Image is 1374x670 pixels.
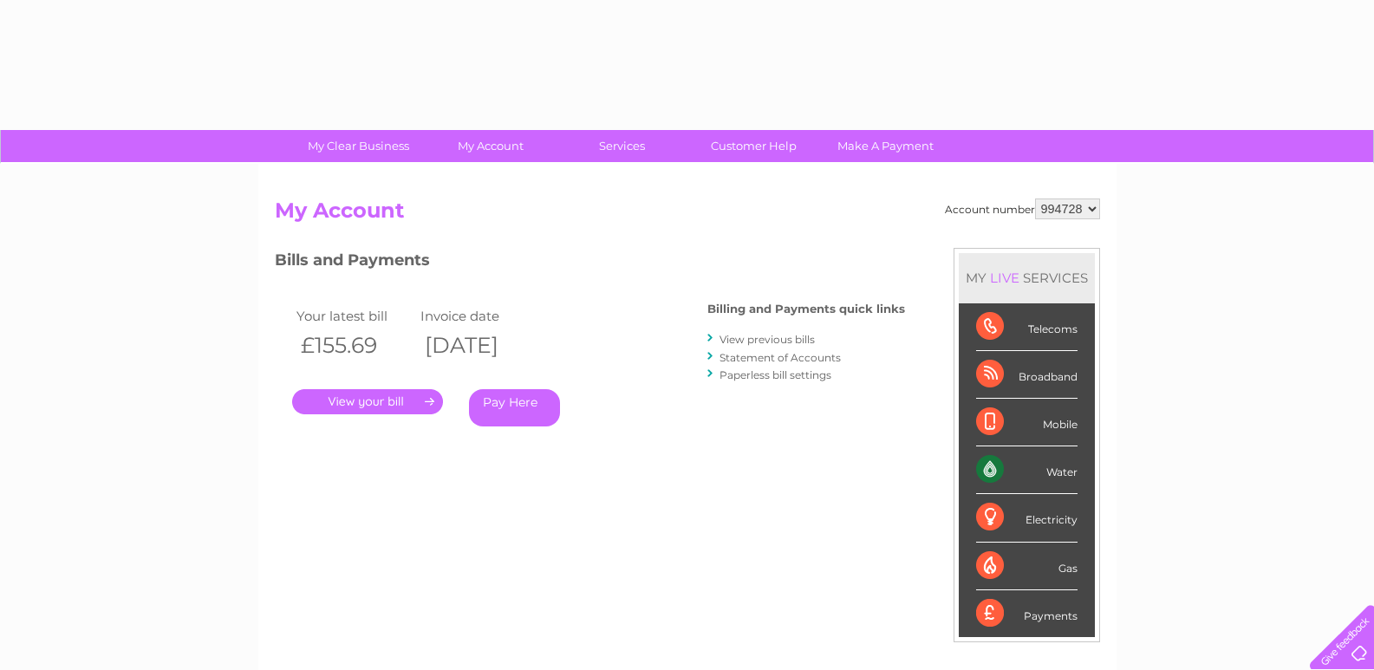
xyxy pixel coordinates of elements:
div: Mobile [976,399,1078,446]
a: View previous bills [720,333,815,346]
td: Your latest bill [292,304,417,328]
th: [DATE] [416,328,541,363]
a: Make A Payment [814,130,957,162]
a: . [292,389,443,414]
a: Customer Help [682,130,825,162]
div: LIVE [987,270,1023,286]
h3: Bills and Payments [275,248,905,278]
div: Electricity [976,494,1078,542]
div: Broadband [976,351,1078,399]
th: £155.69 [292,328,417,363]
td: Invoice date [416,304,541,328]
a: Statement of Accounts [720,351,841,364]
div: Gas [976,543,1078,590]
a: My Account [419,130,562,162]
h4: Billing and Payments quick links [707,302,905,315]
div: Account number [945,198,1100,219]
div: MY SERVICES [959,253,1095,302]
a: My Clear Business [287,130,430,162]
a: Services [550,130,694,162]
h2: My Account [275,198,1100,231]
a: Paperless bill settings [720,368,831,381]
div: Payments [976,590,1078,637]
div: Water [976,446,1078,494]
a: Pay Here [469,389,560,426]
div: Telecoms [976,303,1078,351]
